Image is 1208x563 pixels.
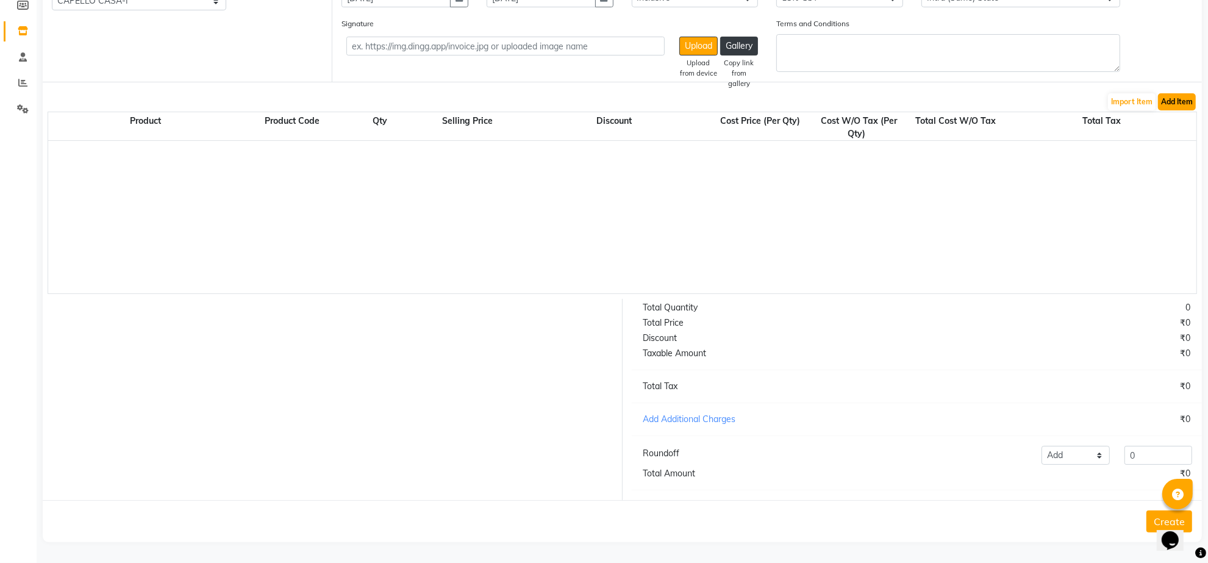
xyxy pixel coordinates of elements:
[720,58,758,88] div: Copy link from gallery
[917,301,1199,314] div: 0
[1146,511,1192,533] button: Create
[917,317,1199,329] div: ₹0
[720,37,758,56] button: Gallery
[776,18,849,29] label: Terms and Conditions
[634,317,917,329] div: Total Price
[440,113,496,129] span: Selling Price
[634,332,917,345] div: Discount
[1108,93,1156,110] button: Import Item
[516,115,712,140] div: Discount
[819,113,898,142] span: Cost W/O Tax (Per Qty)
[1158,93,1196,110] button: Add Item
[341,18,374,29] label: Signature
[634,467,917,480] div: Total Amount
[907,115,1004,140] div: Total Cost W/O Tax
[634,413,917,426] div: Add Additional Charges
[243,115,341,140] div: Product Code
[679,58,718,79] div: Upload from device
[1004,115,1199,140] div: Total Tax
[643,447,680,460] div: Roundoff
[917,380,1199,393] div: ₹0
[917,467,1199,480] div: ₹0
[346,37,665,56] input: ex. https://img.dingg.app/invoice.jpg or uploaded image name
[634,380,917,393] div: Total Tax
[341,115,419,140] div: Qty
[634,301,917,314] div: Total Quantity
[679,37,718,56] button: Upload
[1157,514,1196,551] iframe: chat widget
[917,413,1199,426] div: ₹0
[48,115,243,140] div: Product
[917,347,1199,360] div: ₹0
[718,113,803,129] span: Cost Price (Per Qty)
[917,332,1199,345] div: ₹0
[634,347,917,360] div: Taxable Amount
